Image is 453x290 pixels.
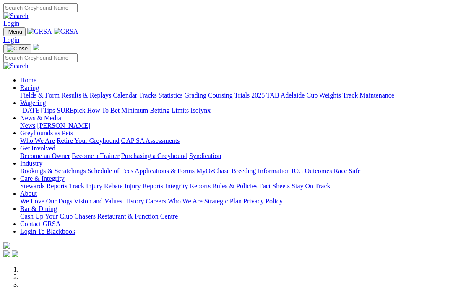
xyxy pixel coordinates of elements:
[232,167,290,174] a: Breeding Information
[20,99,46,106] a: Wagering
[3,242,10,249] img: logo-grsa-white.png
[165,182,211,190] a: Integrity Reports
[20,198,450,205] div: About
[159,92,183,99] a: Statistics
[20,114,61,121] a: News & Media
[72,152,120,159] a: Become a Trainer
[20,129,73,137] a: Greyhounds as Pets
[87,167,133,174] a: Schedule of Fees
[20,152,70,159] a: Become an Owner
[190,107,211,114] a: Isolynx
[20,160,42,167] a: Industry
[20,198,72,205] a: We Love Our Dogs
[3,36,19,43] a: Login
[20,122,450,129] div: News & Media
[20,182,450,190] div: Care & Integrity
[212,182,258,190] a: Rules & Policies
[57,107,85,114] a: SUREpick
[3,53,78,62] input: Search
[54,28,78,35] img: GRSA
[135,167,195,174] a: Applications & Forms
[20,145,55,152] a: Get Involved
[292,182,330,190] a: Stay On Track
[20,137,450,145] div: Greyhounds as Pets
[251,92,318,99] a: 2025 TAB Adelaide Cup
[12,250,18,257] img: twitter.svg
[168,198,203,205] a: Who We Are
[69,182,122,190] a: Track Injury Rebate
[20,167,86,174] a: Bookings & Scratchings
[20,220,60,227] a: Contact GRSA
[20,137,55,144] a: Who We Are
[292,167,332,174] a: ICG Outcomes
[124,182,163,190] a: Injury Reports
[139,92,157,99] a: Tracks
[20,213,450,220] div: Bar & Dining
[61,92,111,99] a: Results & Replays
[259,182,290,190] a: Fact Sheets
[20,205,57,212] a: Bar & Dining
[121,137,180,144] a: GAP SA Assessments
[319,92,341,99] a: Weights
[20,228,75,235] a: Login To Blackbook
[33,44,39,50] img: logo-grsa-white.png
[20,175,65,182] a: Care & Integrity
[3,44,31,53] button: Toggle navigation
[121,107,189,114] a: Minimum Betting Limits
[20,190,37,197] a: About
[20,92,450,99] div: Racing
[185,92,206,99] a: Grading
[20,107,55,114] a: [DATE] Tips
[7,45,28,52] img: Close
[8,29,22,35] span: Menu
[20,92,60,99] a: Fields & Form
[57,137,120,144] a: Retire Your Greyhound
[113,92,137,99] a: Calendar
[3,20,19,27] a: Login
[234,92,250,99] a: Trials
[208,92,233,99] a: Coursing
[74,213,178,220] a: Chasers Restaurant & Function Centre
[3,62,29,70] img: Search
[243,198,283,205] a: Privacy Policy
[204,198,242,205] a: Strategic Plan
[146,198,166,205] a: Careers
[3,3,78,12] input: Search
[333,167,360,174] a: Race Safe
[3,27,26,36] button: Toggle navigation
[37,122,90,129] a: [PERSON_NAME]
[87,107,120,114] a: How To Bet
[20,76,36,84] a: Home
[3,12,29,20] img: Search
[124,198,144,205] a: History
[343,92,394,99] a: Track Maintenance
[3,250,10,257] img: facebook.svg
[20,152,450,160] div: Get Involved
[196,167,230,174] a: MyOzChase
[20,182,67,190] a: Stewards Reports
[20,167,450,175] div: Industry
[74,198,122,205] a: Vision and Values
[20,122,35,129] a: News
[189,152,221,159] a: Syndication
[121,152,187,159] a: Purchasing a Greyhound
[20,84,39,91] a: Racing
[20,213,73,220] a: Cash Up Your Club
[27,28,52,35] img: GRSA
[20,107,450,114] div: Wagering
